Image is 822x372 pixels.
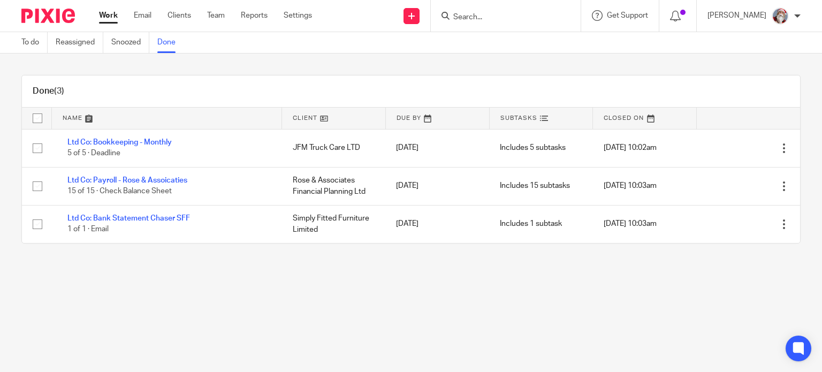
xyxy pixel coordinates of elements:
[500,115,537,121] span: Subtasks
[54,87,64,95] span: (3)
[284,10,312,21] a: Settings
[67,150,120,157] span: 5 of 5 · Deadline
[282,167,386,205] td: Rose & Associates Financial Planning Ltd
[157,32,184,53] a: Done
[56,32,103,53] a: Reassigned
[67,215,190,222] a: Ltd Co: Bank Statement Chaser SFF
[67,226,109,233] span: 1 of 1 · Email
[99,10,118,21] a: Work
[241,10,268,21] a: Reports
[385,205,489,243] td: [DATE]
[500,220,562,227] span: Includes 1 subtask
[593,205,697,243] td: [DATE] 10:03am
[593,167,697,205] td: [DATE] 10:03am
[111,32,149,53] a: Snoozed
[67,139,172,146] a: Ltd Co: Bookkeeping - Monthly
[67,188,172,195] span: 15 of 15 · Check Balance Sheet
[168,10,191,21] a: Clients
[33,86,64,97] h1: Done
[452,13,549,22] input: Search
[772,7,789,25] img: Karen%20Pic.png
[67,177,187,184] a: Ltd Co: Payroll - Rose & Assoicaties
[607,12,648,19] span: Get Support
[282,205,386,243] td: Simply Fitted Furniture Limited
[21,32,48,53] a: To do
[500,144,566,151] span: Includes 5 subtasks
[282,129,386,167] td: JFM Truck Care LTD
[707,10,766,21] p: [PERSON_NAME]
[21,9,75,23] img: Pixie
[385,167,489,205] td: [DATE]
[134,10,151,21] a: Email
[593,129,697,167] td: [DATE] 10:02am
[500,182,570,189] span: Includes 15 subtasks
[385,129,489,167] td: [DATE]
[207,10,225,21] a: Team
